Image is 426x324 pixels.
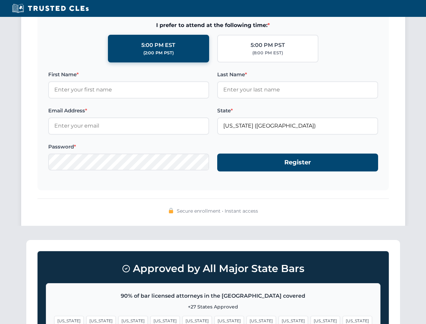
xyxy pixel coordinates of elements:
[141,41,175,50] div: 5:00 PM EST
[217,71,378,79] label: Last Name
[177,207,258,215] span: Secure enrollment • Instant access
[54,303,372,310] p: +27 States Approved
[48,143,209,151] label: Password
[48,81,209,98] input: Enter your first name
[217,107,378,115] label: State
[252,50,283,56] div: (8:00 PM EST)
[217,81,378,98] input: Enter your last name
[48,71,209,79] label: First Name
[10,3,91,13] img: Trusted CLEs
[217,154,378,171] button: Register
[54,292,372,300] p: 90% of bar licensed attorneys in the [GEOGRAPHIC_DATA] covered
[217,117,378,134] input: Florida (FL)
[143,50,174,56] div: (2:00 PM PST)
[48,117,209,134] input: Enter your email
[48,21,378,30] span: I prefer to attend at the following time:
[251,41,285,50] div: 5:00 PM PST
[48,107,209,115] label: Email Address
[46,260,380,278] h3: Approved by All Major State Bars
[168,208,174,213] img: 🔒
